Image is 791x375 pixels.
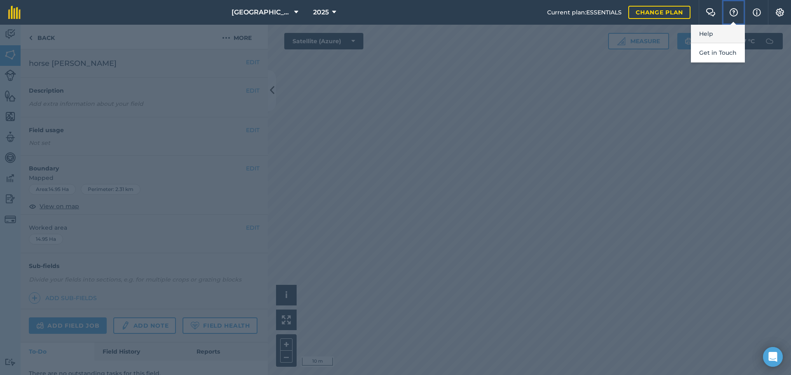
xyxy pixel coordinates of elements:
a: Change plan [628,6,690,19]
div: Open Intercom Messenger [763,347,783,367]
img: Two speech bubbles overlapping with the left bubble in the forefront [706,8,716,16]
span: [GEOGRAPHIC_DATA] [232,7,291,17]
img: A question mark icon [729,8,739,16]
span: Current plan : ESSENTIALS [547,8,622,17]
span: 2025 [313,7,329,17]
img: svg+xml;base64,PHN2ZyB4bWxucz0iaHR0cDovL3d3dy53My5vcmcvMjAwMC9zdmciIHdpZHRoPSIxNyIgaGVpZ2h0PSIxNy... [753,7,761,17]
img: A cog icon [775,8,785,16]
img: fieldmargin Logo [8,6,21,19]
a: Help [691,25,745,43]
button: Get in Touch [691,43,745,63]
